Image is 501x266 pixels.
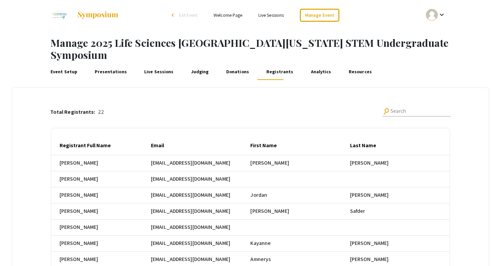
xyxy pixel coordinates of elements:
mat-icon: Expand account dropdown [438,11,446,19]
div: Email Address [449,142,483,150]
iframe: Chat [5,236,28,261]
a: Manage Event [300,9,339,22]
div: First Name [250,142,277,150]
mat-cell: [PERSON_NAME] [52,203,151,219]
span: [PERSON_NAME] [350,159,389,167]
div: 22 [50,108,104,116]
span: Kayanne [250,239,271,247]
mat-cell: [EMAIL_ADDRESS][DOMAIN_NAME] [151,171,250,187]
div: Last Name [350,142,382,150]
div: Registrant Full Name [60,142,111,150]
span: [PERSON_NAME] [250,159,289,167]
mat-cell: [EMAIL_ADDRESS][DOMAIN_NAME] [151,219,250,236]
div: Email [151,142,164,150]
div: Email Address [449,142,489,150]
a: Analytics [310,64,332,80]
a: Donations [225,64,250,80]
img: 2025 Life Sciences South Florida STEM Undergraduate Symposium [48,7,71,23]
mat-cell: [EMAIL_ADDRESS][DOMAIN_NAME] [151,155,250,171]
mat-cell: [EMAIL_ADDRESS][DOMAIN_NAME] [151,187,250,203]
span: [PERSON_NAME] [250,207,289,215]
mat-cell: [EMAIL_ADDRESS][DOMAIN_NAME] [151,203,250,219]
span: [PERSON_NAME] [350,191,389,199]
mat-cell: [PERSON_NAME] [52,219,151,236]
mat-cell: [PERSON_NAME] [52,171,151,187]
span: Exit Event [179,12,197,18]
a: Presentations [94,64,128,80]
mat-cell: [EMAIL_ADDRESS][DOMAIN_NAME] [151,236,250,252]
mat-icon: Search [382,107,391,116]
a: Registrants [265,64,295,80]
a: Resources [347,64,373,80]
button: Expand account dropdown [419,7,453,22]
h1: Manage 2025 Life Sciences [GEOGRAPHIC_DATA][US_STATE] STEM Undergraduate Symposium [51,37,501,61]
span: [PERSON_NAME] [350,255,389,263]
div: Email [151,142,170,150]
span: Safder [350,207,365,215]
a: 2025 Life Sciences South Florida STEM Undergraduate Symposium [48,7,119,23]
span: Amnerys [250,255,271,263]
div: Last Name [350,142,376,150]
span: [PERSON_NAME] [350,239,389,247]
a: Welcome Page [214,12,242,18]
mat-cell: [PERSON_NAME] [52,187,151,203]
a: Event Setup [49,64,79,80]
img: Symposium by ForagerOne [77,11,119,19]
mat-cell: [PERSON_NAME] [52,236,151,252]
a: Live Sessions [143,64,175,80]
span: Jordan [250,191,267,199]
div: arrow_back_ios [172,13,176,17]
div: Registrant Full Name [60,142,117,150]
div: First Name [250,142,283,150]
mat-cell: [PERSON_NAME] [52,155,151,171]
a: Live Sessions [258,12,284,18]
p: Total Registrants: [50,108,98,116]
a: Judging [190,64,210,80]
